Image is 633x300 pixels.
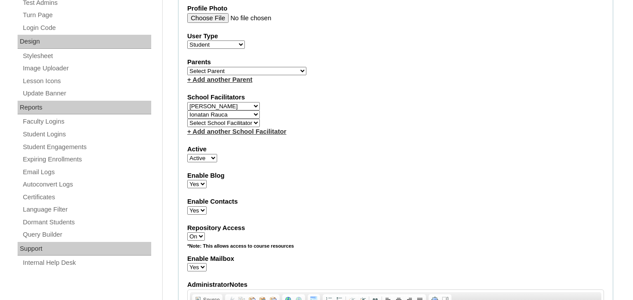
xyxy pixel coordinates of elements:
a: Dormant Students [22,217,151,228]
a: Internal Help Desk [22,257,151,268]
div: Reports [18,101,151,115]
a: Lesson Icons [22,76,151,87]
label: Enable Mailbox [187,254,604,263]
a: Student Logins [22,129,151,140]
div: *Note: This allows access to course resources [187,243,604,254]
a: Certificates [22,192,151,203]
a: Image Uploader [22,63,151,74]
div: Design [18,35,151,49]
a: Login Code [22,22,151,33]
label: Enable Blog [187,171,604,180]
label: Profile Photo [187,4,604,13]
div: Support [18,242,151,256]
a: Language Filter [22,204,151,215]
a: Turn Page [22,10,151,21]
a: Stylesheet [22,51,151,62]
a: Student Engagements [22,142,151,153]
label: AdministratorNotes [187,280,604,289]
a: Autoconvert Logs [22,179,151,190]
a: + Add another Parent [187,76,252,83]
a: Faculty Logins [22,116,151,127]
label: User Type [187,32,604,41]
a: Expiring Enrollments [22,154,151,165]
a: Update Banner [22,88,151,99]
label: Repository Access [187,223,604,233]
label: Parents [187,58,604,67]
label: Enable Contacts [187,197,604,206]
a: Query Builder [22,229,151,240]
a: Email Logs [22,167,151,178]
label: Active [187,145,604,154]
label: School Facilitators [187,93,604,102]
a: + Add another School Facilitator [187,128,286,135]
